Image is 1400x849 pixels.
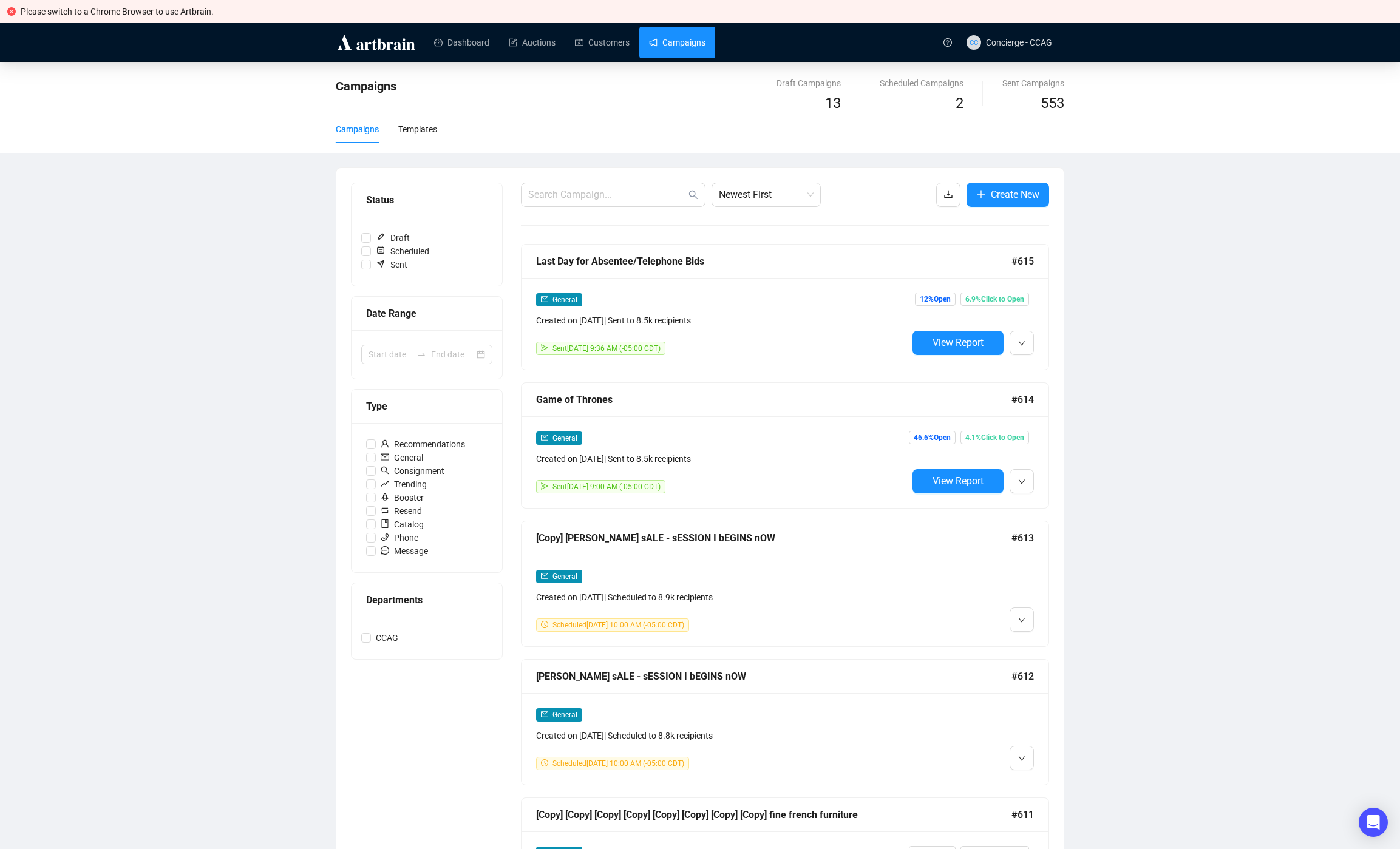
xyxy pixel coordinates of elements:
span: retweet [381,506,389,515]
span: swap-right [416,350,426,359]
span: search [688,190,698,200]
a: [Copy] [PERSON_NAME] sALE - sESSION I bEGINS nOW#613mailGeneralCreated on [DATE]| Scheduled to 8.... [521,521,1049,647]
span: Create New [991,187,1039,202]
span: Recommendations [376,438,470,451]
span: user [381,439,389,448]
input: Start date [369,348,412,361]
span: 553 [1041,95,1064,112]
span: Catalog [376,518,429,531]
div: [Copy] [Copy] [Copy] [Copy] [Copy] [Copy] [Copy] [Copy] fine french furniture [536,807,1011,822]
span: down [1018,478,1025,485]
input: Search Campaign... [528,188,686,202]
button: View Report [912,469,1004,493]
span: search [381,466,389,475]
span: 2 [956,95,963,112]
span: Consignment [376,464,449,478]
a: question-circle [936,23,959,61]
span: Concierge - CCAG [986,38,1052,47]
span: Campaigns [336,79,396,93]
span: 13 [825,95,841,112]
span: Newest First [719,183,814,206]
img: logo [336,33,417,52]
div: Created on [DATE] | Sent to 8.5k recipients [536,314,908,327]
div: Draft Campaigns [776,76,841,90]
div: Please switch to a Chrome Browser to use Artbrain. [21,5,1393,18]
span: 4.1% Click to Open [960,431,1029,444]
span: rocket [381,493,389,501]
span: Draft [371,231,415,245]
a: Auctions [509,27,556,58]
span: View Report [933,337,984,348]
span: Sent [371,258,412,271]
span: down [1018,755,1025,762]
span: download [943,189,953,199]
span: Sent [DATE] 9:36 AM (-05:00 CDT) [552,344,661,353]
span: to [416,350,426,359]
span: mail [541,711,548,718]
span: down [1018,617,1025,624]
span: phone [381,533,389,541]
span: CC [970,37,978,48]
span: 46.6% Open [909,431,956,444]
span: Resend [376,504,427,518]
input: End date [431,348,474,361]
div: [Copy] [PERSON_NAME] sALE - sESSION I bEGINS nOW [536,530,1011,546]
div: Templates [398,123,437,136]
div: Open Intercom Messenger [1359,808,1388,837]
button: View Report [912,331,1004,355]
a: Campaigns [649,27,705,58]
span: Trending [376,478,432,491]
a: [PERSON_NAME] sALE - sESSION I bEGINS nOW#612mailGeneralCreated on [DATE]| Scheduled to 8.8k reci... [521,659,1049,785]
a: Game of Thrones#614mailGeneralCreated on [DATE]| Sent to 8.5k recipientssendSent[DATE] 9:00 AM (-... [521,382,1049,509]
span: CCAG [371,631,403,644]
span: Scheduled [DATE] 10:00 AM (-05:00 CDT) [552,759,684,768]
span: book [381,519,389,528]
div: Campaigns [336,123,379,136]
span: question-circle [943,38,952,47]
div: Last Day for Absentee/Telephone Bids [536,254,1011,269]
span: General [376,451,428,464]
a: Last Day for Absentee/Telephone Bids#615mailGeneralCreated on [DATE]| Sent to 8.5k recipientssend... [521,244,1049,370]
span: Scheduled [DATE] 10:00 AM (-05:00 CDT) [552,621,684,629]
span: #614 [1011,392,1034,407]
span: General [552,572,577,581]
span: 12% Open [915,293,956,306]
div: Type [366,399,488,414]
div: Date Range [366,306,488,321]
div: Sent Campaigns [1002,76,1064,90]
span: Phone [376,531,423,544]
div: Departments [366,592,488,607]
span: plus [976,189,986,199]
div: Created on [DATE] | Scheduled to 8.9k recipients [536,590,908,604]
span: General [552,711,577,719]
a: Customers [575,27,630,58]
button: Create New [967,183,1049,207]
div: [PERSON_NAME] sALE - sESSION I bEGINS nOW [536,669,1011,684]
span: General [552,296,577,304]
span: View Report [933,475,984,487]
span: #612 [1011,669,1034,684]
span: Scheduled [371,245,434,258]
span: #611 [1011,807,1034,822]
span: send [541,482,548,490]
span: clock-circle [541,759,548,766]
span: #613 [1011,530,1034,546]
div: Created on [DATE] | Sent to 8.5k recipients [536,452,908,465]
span: mail [541,296,548,303]
div: Scheduled Campaigns [880,76,963,90]
span: mail [541,572,548,580]
span: mail [381,453,389,461]
a: Dashboard [434,27,489,58]
span: message [381,546,389,555]
span: Message [376,544,433,558]
span: #615 [1011,254,1034,269]
div: Status [366,192,488,208]
span: close-circle [7,7,16,16]
span: down [1018,340,1025,347]
span: clock-circle [541,621,548,628]
span: Booster [376,491,429,504]
span: mail [541,434,548,441]
div: Created on [DATE] | Scheduled to 8.8k recipients [536,729,908,742]
div: Game of Thrones [536,392,1011,407]
span: rise [381,479,389,488]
